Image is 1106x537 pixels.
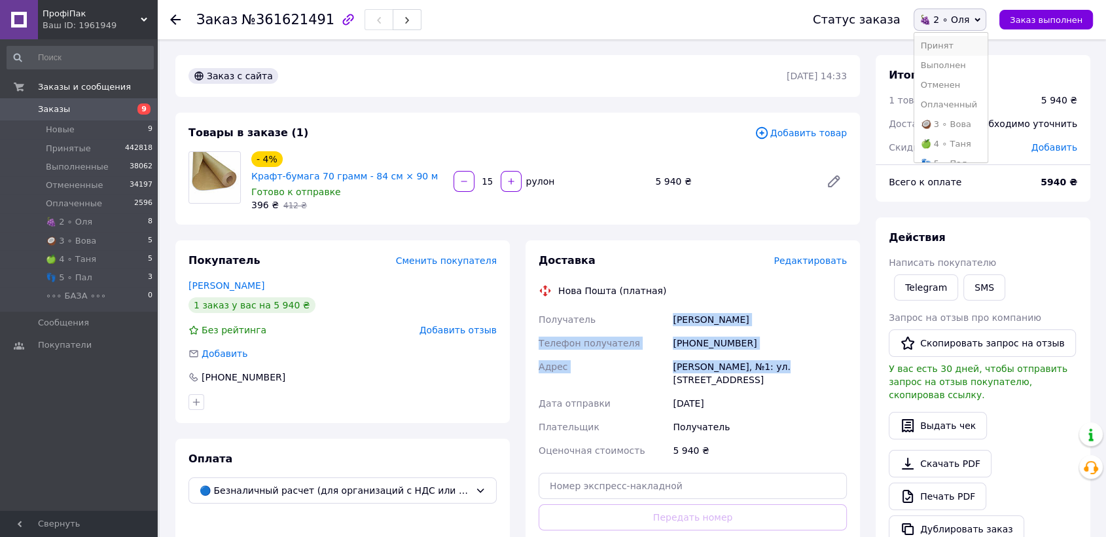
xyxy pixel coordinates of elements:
[46,179,103,191] span: Отмененные
[46,124,75,136] span: Новые
[148,253,152,265] span: 5
[7,46,154,69] input: Поиск
[889,483,986,510] a: Печать PDF
[134,198,152,210] span: 2596
[813,13,901,26] div: Статус заказа
[670,439,849,462] div: 5 940 ₴
[914,36,988,56] li: Принят
[202,348,247,359] span: Добавить
[148,272,152,284] span: 3
[774,255,847,266] span: Редактировать
[188,68,278,84] div: Заказ с сайта
[241,12,334,28] span: №361621491
[889,412,987,439] button: Выдать чек
[148,290,152,302] span: 0
[38,339,92,351] span: Покупатели
[539,473,847,499] input: Номер экспресс-накладной
[787,71,847,81] time: [DATE] 14:33
[46,216,92,228] span: 🍇 2 ∘ Оля
[889,363,1067,400] span: У вас есть 30 дней, чтобы отправить запрос на отзыв покупателю, скопировав ссылку.
[889,329,1076,357] button: Скопировать запрос на отзыв
[251,171,438,181] a: Крафт-бумага 70 грамм - 84 см × 90 м
[963,109,1085,138] div: Необходимо уточнить
[189,152,240,203] img: Крафт-бумага 70 грамм - 84 см × 90 м
[125,143,152,155] span: 442818
[670,392,849,415] div: [DATE]
[43,8,141,20] span: ПрофіПак
[1041,177,1077,187] b: 5940 ₴
[46,235,96,247] span: 🥥 3 ∘ Вова
[889,69,923,81] span: Итого
[1031,142,1077,153] span: Добавить
[889,312,1041,323] span: Запрос на отзыв про компанию
[188,126,308,139] span: Товары в заказе (1)
[1041,94,1077,107] div: 5 940 ₴
[188,453,232,465] span: Оплата
[919,14,969,25] span: 🍇 2 ∘ Оля
[130,179,152,191] span: 34197
[251,151,283,167] div: - 4%
[894,274,958,301] a: Telegram
[914,56,988,75] li: Выполнен
[889,450,991,477] a: Скачать PDF
[889,177,961,187] span: Всего к оплате
[170,13,181,26] div: Вернуться назад
[46,253,96,265] span: 🍏 4 ∘ Таня
[539,398,611,409] span: Дата отправки
[889,95,925,105] span: 1 товар
[283,201,307,210] span: 412 ₴
[188,297,315,313] div: 1 заказ у вас на 5 940 ₴
[419,325,497,335] span: Добавить отзыв
[1010,15,1082,25] span: Заказ выполнен
[137,103,151,115] span: 9
[650,172,815,191] div: 5 940 ₴
[43,20,157,31] div: Ваш ID: 1961949
[38,317,89,329] span: Сообщения
[999,10,1093,29] button: Заказ выполнен
[670,355,849,392] div: [PERSON_NAME], №1: ул. [STREET_ADDRESS]
[539,422,599,432] span: Плательщик
[914,75,988,95] li: Отменен
[670,331,849,355] div: [PHONE_NUMBER]
[889,257,996,268] span: Написать покупателю
[914,154,988,174] li: 👣 5 ∘ Пал
[148,235,152,247] span: 5
[148,124,152,136] span: 9
[539,361,567,372] span: Адрес
[755,126,847,140] span: Добавить товар
[539,254,596,267] span: Доставка
[188,280,264,291] a: [PERSON_NAME]
[188,254,260,267] span: Покупатель
[251,200,279,210] span: 396 ₴
[130,161,152,173] span: 38062
[148,216,152,228] span: 8
[46,272,92,284] span: 👣 5 ∘ Пал
[889,119,934,129] span: Доставка
[251,187,341,197] span: Готово к отправке
[670,415,849,439] div: Получатель
[539,314,596,325] span: Получатель
[46,161,109,173] span: Выполненные
[670,308,849,331] div: [PERSON_NAME]
[889,231,946,244] span: Действия
[914,95,988,115] li: Оплаченный
[914,115,988,134] li: 🥥 3 ∘ Вова
[523,175,556,188] div: рулон
[46,290,106,302] span: ∘∘∘ БАЗА ∘∘∘
[963,274,1005,301] button: SMS
[202,325,266,335] span: Без рейтинга
[196,12,238,28] span: Заказ
[555,284,669,297] div: Нова Пошта (платная)
[200,371,287,384] div: [PHONE_NUMBER]
[396,255,497,266] span: Сменить покупателя
[914,134,988,154] li: 🍏 4 ∘ Таня
[539,445,645,456] span: Оценочная стоимость
[821,168,847,194] a: Редактировать
[38,103,70,115] span: Заказы
[46,143,91,155] span: Принятые
[539,338,640,348] span: Телефон получателя
[46,198,102,210] span: Оплаченные
[38,81,131,93] span: Заказы и сообщения
[200,483,470,498] span: 🔵 Безналичный расчет (для организаций с НДС или без НДС)
[889,142,924,153] span: Скидка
